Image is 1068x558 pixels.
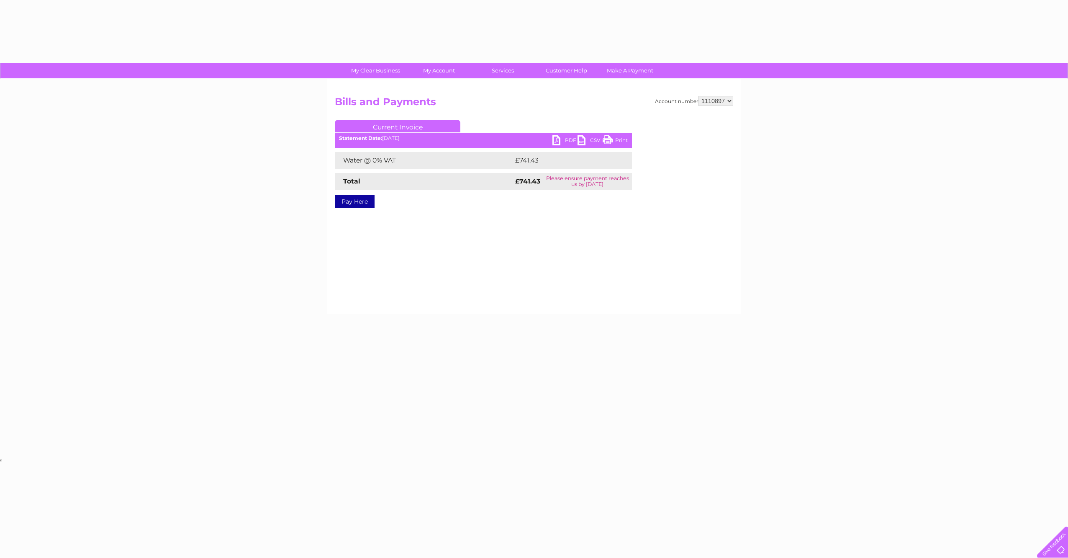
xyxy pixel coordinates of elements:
[335,96,733,112] h2: Bills and Payments
[335,135,632,141] div: [DATE]
[532,63,601,78] a: Customer Help
[655,96,733,106] div: Account number
[468,63,537,78] a: Services
[552,135,578,147] a: PDF
[515,177,540,185] strong: £741.43
[335,120,460,132] a: Current Invoice
[578,135,603,147] a: CSV
[543,173,632,190] td: Please ensure payment reaches us by [DATE]
[513,152,616,169] td: £741.43
[343,177,360,185] strong: Total
[341,63,410,78] a: My Clear Business
[596,63,665,78] a: Make A Payment
[335,195,375,208] a: Pay Here
[603,135,628,147] a: Print
[339,135,382,141] b: Statement Date:
[405,63,474,78] a: My Account
[335,152,513,169] td: Water @ 0% VAT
